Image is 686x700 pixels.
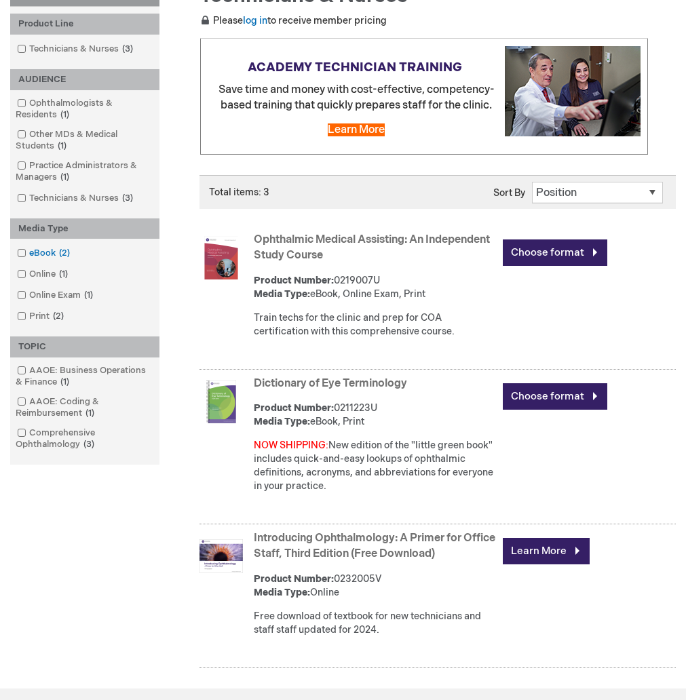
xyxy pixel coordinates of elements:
[503,239,607,266] a: Choose format
[50,311,67,322] span: 2
[209,187,269,198] span: Total items: 3
[14,427,156,451] a: Comprehensive Ophthalmology3
[254,573,334,585] strong: Product Number:
[10,69,159,90] div: AUDIENCE
[254,587,310,598] strong: Media Type:
[14,128,156,153] a: Other MDs & Medical Students1
[14,395,156,420] a: AAOE: Coding & Reimbursement1
[254,610,496,637] div: Free download of textbook for new technicians and staff staff updated for 2024.
[254,440,328,451] font: NOW SHIPPING:
[199,380,243,423] img: Dictionary of Eye Terminology
[503,538,590,564] a: Learn More
[10,218,159,239] div: Media Type
[248,60,462,75] strong: ACADEMY TECHNICIAN TRAINING
[10,336,159,357] div: TOPIC
[57,172,73,182] span: 1
[14,192,138,205] a: Technicians & Nurses3
[254,439,496,493] div: New edition of the "little green book" includes quick-and-easy lookups of ophthalmic definitions,...
[505,46,641,136] img: Explore cost-effective Academy technician training programs
[57,376,73,387] span: 1
[14,43,138,56] a: Technicians & Nurses3
[10,14,159,35] div: Product Line
[254,402,334,414] strong: Product Number:
[56,248,73,258] span: 2
[14,97,156,121] a: Ophthalmologists & Residents1
[14,247,75,260] a: eBook2
[254,311,496,338] div: Train techs for the clinic and prep for COA certification with this comprehensive course.
[254,275,334,286] strong: Product Number:
[199,534,243,578] img: Introducing Ophthalmology: A Primer for Office Staff, Third Edition (Free Download)
[82,408,98,419] span: 1
[199,236,243,279] img: Ophthalmic Medical Assisting: An Independent Study Course
[503,383,607,410] a: Choose format
[56,269,71,279] span: 1
[328,123,385,136] a: Learn More
[14,364,156,389] a: AAOE: Business Operations & Finance1
[493,187,525,199] label: Sort By
[254,274,496,301] div: 0219007U eBook, Online Exam, Print
[14,268,73,281] a: Online1
[254,532,495,560] a: Introducing Ophthalmology: A Primer for Office Staff, Third Edition (Free Download)
[254,416,310,427] strong: Media Type:
[14,310,69,323] a: Print2
[243,15,267,26] a: log in
[254,572,496,600] div: 0232005V Online
[81,290,96,300] span: 1
[254,402,496,429] div: 0211223U eBook, Print
[54,140,70,151] span: 1
[254,233,490,262] a: Ophthalmic Medical Assisting: An Independent Study Course
[199,15,387,26] span: Please to receive member pricing
[254,288,310,300] strong: Media Type:
[14,289,98,302] a: Online Exam1
[208,83,641,114] p: Save time and money with cost-effective, competency-based training that quickly prepares staff fo...
[14,159,156,184] a: Practice Administrators & Managers1
[80,439,98,450] span: 3
[119,43,136,54] span: 3
[254,377,407,390] a: Dictionary of Eye Terminology
[57,109,73,120] span: 1
[119,193,136,203] span: 3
